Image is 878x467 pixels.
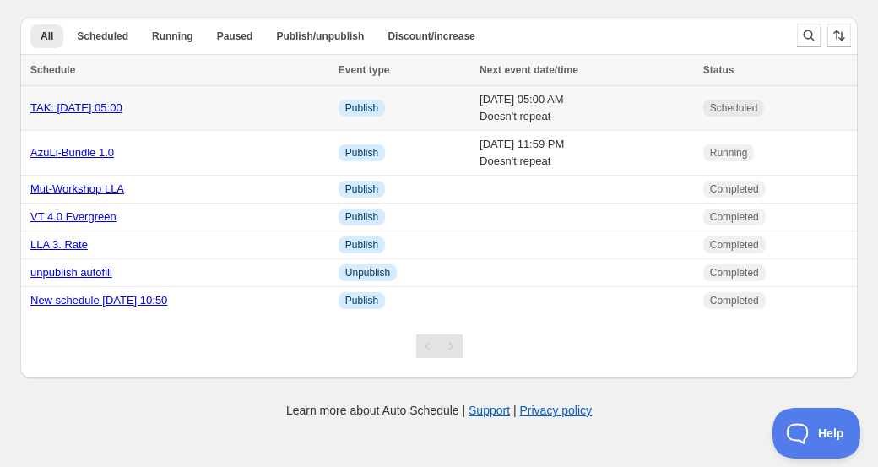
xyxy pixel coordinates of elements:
span: Completed [710,294,759,307]
nav: Pagination [416,334,463,358]
span: Event type [339,64,390,76]
span: Running [710,146,748,160]
span: Publish [345,294,378,307]
span: Publish/unpublish [276,30,364,43]
span: Discount/increase [388,30,474,43]
iframe: Toggle Customer Support [772,408,861,459]
span: Publish [345,101,378,115]
span: Completed [710,266,759,280]
a: Mut-Workshop LLA [30,182,124,195]
span: Scheduled [77,30,128,43]
span: Scheduled [710,101,758,115]
a: Privacy policy [520,404,593,417]
a: VT 4.0 Evergreen [30,210,117,223]
span: Publish [345,182,378,196]
span: Paused [217,30,253,43]
td: [DATE] 05:00 AM Doesn't repeat [474,86,698,131]
a: New schedule [DATE] 10:50 [30,294,167,307]
span: Publish [345,210,378,224]
a: AzuLi-Bundle 1.0 [30,146,114,159]
span: Completed [710,210,759,224]
a: TAK: [DATE] 05:00 [30,101,122,114]
span: Next event date/time [480,64,578,76]
button: Search and filter results [797,24,821,47]
span: Publish [345,146,378,160]
a: unpublish autofill [30,266,112,279]
span: Running [152,30,193,43]
span: All [41,30,53,43]
p: Learn more about Auto Schedule | | [286,402,592,419]
span: Schedule [30,64,75,76]
a: Support [469,404,510,417]
span: Status [703,64,734,76]
span: Completed [710,182,759,196]
span: Unpublish [345,266,390,280]
span: Publish [345,238,378,252]
span: Completed [710,238,759,252]
td: [DATE] 11:59 PM Doesn't repeat [474,131,698,176]
a: LLA 3. Rate [30,238,88,251]
button: Sort the results [827,24,851,47]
